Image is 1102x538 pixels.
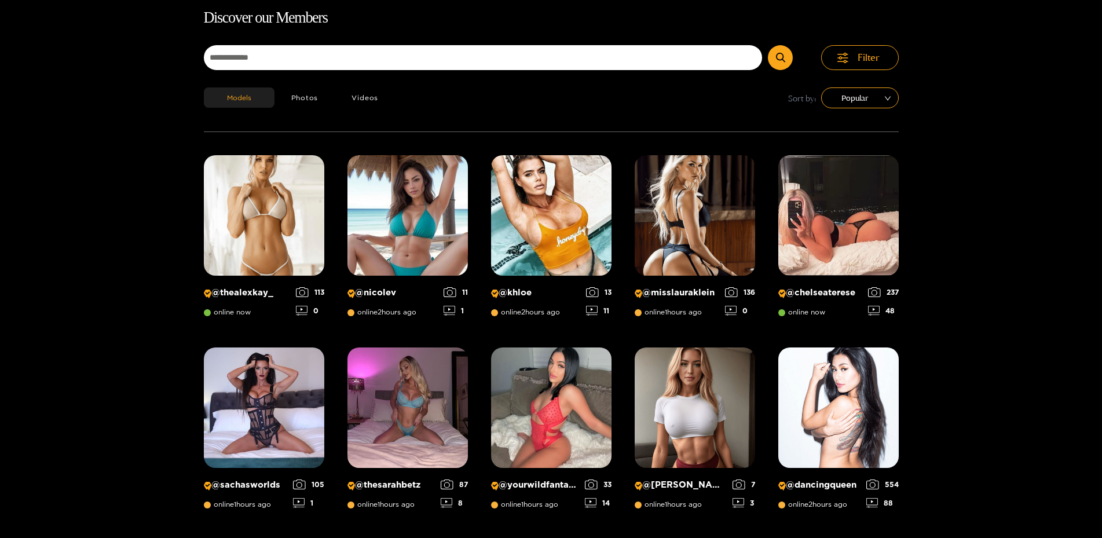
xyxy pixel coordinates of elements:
img: Creator Profile Image: yourwildfantasyy69 [491,347,612,468]
p: @ dancingqueen [778,480,861,491]
div: 0 [296,306,324,316]
button: Filter [821,45,899,70]
button: Photos [274,87,335,108]
span: Popular [830,89,890,107]
a: Creator Profile Image: khloe@khloeonline2hours ago1311 [491,155,612,324]
h1: Discover our Members [204,6,899,30]
img: Creator Profile Image: thesarahbetz [347,347,468,468]
a: Creator Profile Image: thesarahbetz@thesarahbetzonline1hours ago878 [347,347,468,517]
div: 105 [293,480,324,489]
span: online 1 hours ago [491,500,558,508]
div: 13 [586,287,612,297]
span: Sort by: [788,92,817,105]
p: @ nicolev [347,287,438,298]
img: Creator Profile Image: nicolev [347,155,468,276]
a: Creator Profile Image: dancingqueen@dancingqueenonline2hours ago55488 [778,347,899,517]
div: 11 [586,306,612,316]
div: 136 [725,287,755,297]
div: 11 [444,287,468,297]
p: @ chelseaterese [778,287,862,298]
span: online now [778,308,825,316]
button: Videos [335,87,395,108]
p: @ misslauraklein [635,287,719,298]
div: 48 [868,306,899,316]
span: online 2 hours ago [347,308,416,316]
div: 8 [441,498,468,508]
span: online 2 hours ago [491,308,560,316]
div: 237 [868,287,899,297]
img: Creator Profile Image: dancingqueen [778,347,899,468]
p: @ sachasworlds [204,480,287,491]
button: Models [204,87,274,108]
div: 7 [733,480,755,489]
img: Creator Profile Image: sachasworlds [204,347,324,468]
p: @ thealexkay_ [204,287,290,298]
a: Creator Profile Image: sachasworlds@sachasworldsonline1hours ago1051 [204,347,324,517]
p: @ thesarahbetz [347,480,435,491]
a: Creator Profile Image: yourwildfantasyy69@yourwildfantasyy69online1hours ago3314 [491,347,612,517]
div: 1 [444,306,468,316]
span: online 1 hours ago [635,500,702,508]
a: Creator Profile Image: chelseaterese@chelseatereseonline now23748 [778,155,899,324]
img: Creator Profile Image: thealexkay_ [204,155,324,276]
div: 0 [725,306,755,316]
p: @ [PERSON_NAME] [635,480,727,491]
div: 1 [293,498,324,508]
p: @ khloe [491,287,580,298]
img: Creator Profile Image: misslauraklein [635,155,755,276]
img: Creator Profile Image: chelseaterese [778,155,899,276]
p: @ yourwildfantasyy69 [491,480,579,491]
span: online 1 hours ago [347,500,415,508]
div: sort [821,87,899,108]
a: Creator Profile Image: misslauraklein@misslaurakleinonline1hours ago1360 [635,155,755,324]
span: online 1 hours ago [635,308,702,316]
span: online 1 hours ago [204,500,271,508]
div: 113 [296,287,324,297]
span: online now [204,308,251,316]
img: Creator Profile Image: khloe [491,155,612,276]
a: Creator Profile Image: michelle@[PERSON_NAME]online1hours ago73 [635,347,755,517]
div: 88 [866,498,899,508]
a: Creator Profile Image: thealexkay_@thealexkay_online now1130 [204,155,324,324]
div: 3 [733,498,755,508]
span: Filter [858,51,880,64]
button: Submit Search [768,45,793,70]
a: Creator Profile Image: nicolev@nicolevonline2hours ago111 [347,155,468,324]
div: 87 [441,480,468,489]
div: 554 [866,480,899,489]
img: Creator Profile Image: michelle [635,347,755,468]
span: online 2 hours ago [778,500,847,508]
div: 33 [585,480,612,489]
div: 14 [585,498,612,508]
